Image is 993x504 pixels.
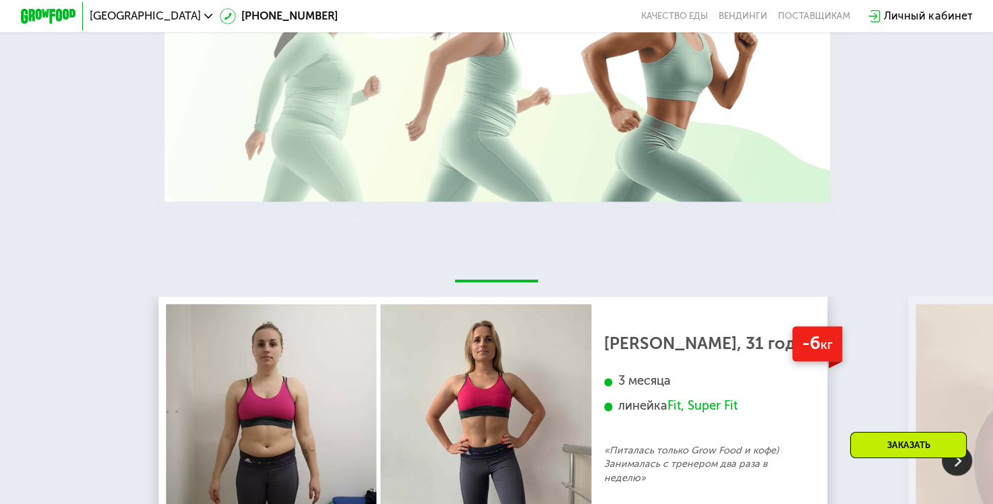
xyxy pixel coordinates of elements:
p: «Питалась только Grow Food и кофе) Занималась с тренером два раза в неделю» [604,444,807,485]
div: Личный кабинет [884,8,972,25]
a: [PHONE_NUMBER] [220,8,338,25]
a: Качество еды [641,11,708,22]
div: Fit, Super Fit [667,398,738,414]
div: линейка [604,398,807,414]
div: 3 месяца [604,373,807,389]
span: кг [820,337,833,352]
span: [GEOGRAPHIC_DATA] [90,11,201,22]
div: [PERSON_NAME], 31 год [604,337,807,350]
div: Заказать [850,432,967,458]
a: Вендинги [719,11,767,22]
div: поставщикам [778,11,850,22]
div: -6 [792,326,842,361]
